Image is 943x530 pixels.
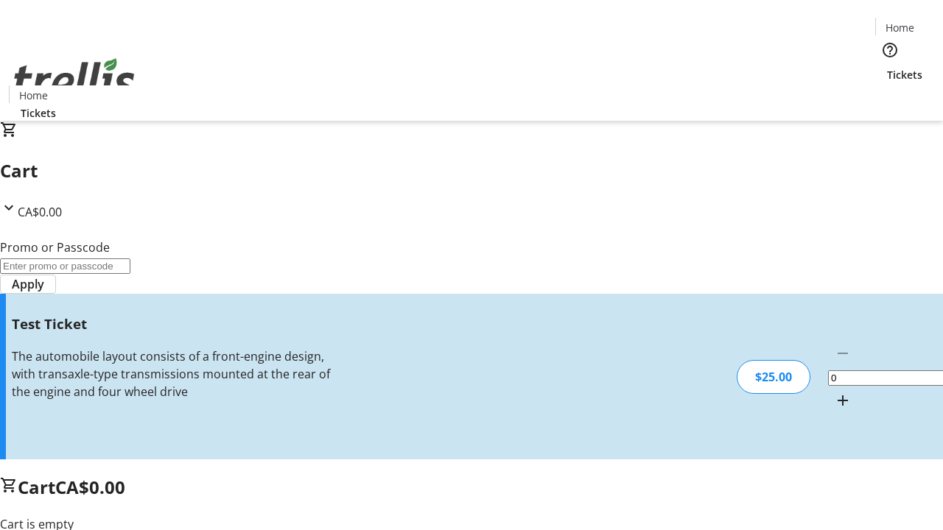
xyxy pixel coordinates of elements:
a: Tickets [9,105,68,121]
a: Home [10,88,57,103]
h3: Test Ticket [12,314,334,334]
span: Tickets [21,105,56,121]
button: Cart [875,82,905,112]
span: Home [886,20,914,35]
a: Tickets [875,67,934,82]
span: CA$0.00 [18,204,62,220]
span: CA$0.00 [55,475,125,499]
span: Home [19,88,48,103]
span: Apply [12,275,44,293]
div: $25.00 [737,360,810,394]
button: Help [875,35,905,65]
a: Home [876,20,923,35]
div: The automobile layout consists of a front-engine design, with transaxle-type transmissions mounte... [12,347,334,400]
span: Tickets [887,67,922,82]
button: Increment by one [828,386,858,415]
img: Orient E2E Organization L6a7ip8TWr's Logo [9,42,140,116]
